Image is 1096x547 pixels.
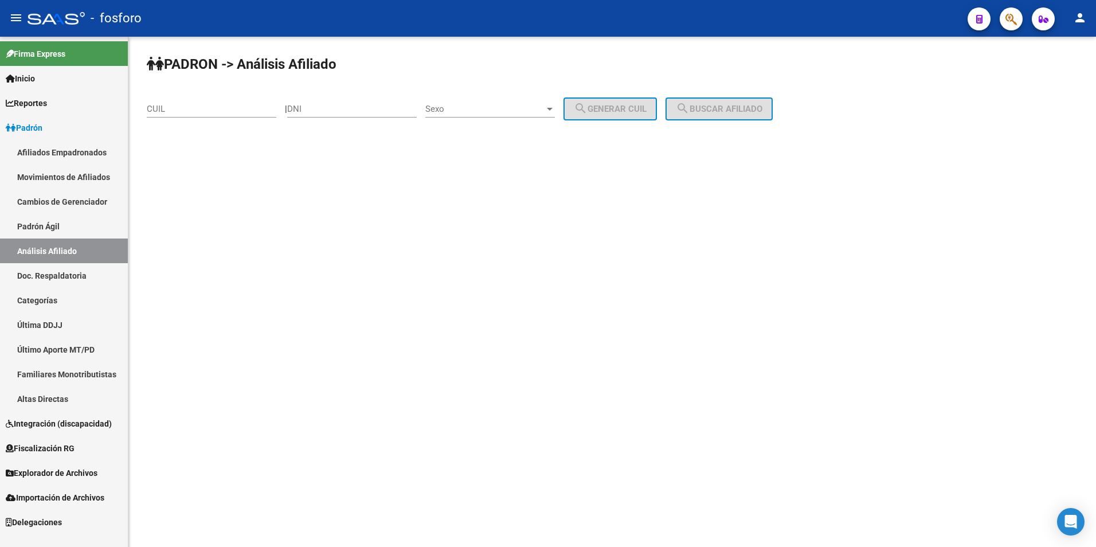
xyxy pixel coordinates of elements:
span: Fiscalización RG [6,442,75,455]
mat-icon: person [1073,11,1087,25]
button: Buscar afiliado [666,97,773,120]
mat-icon: search [574,101,588,115]
span: Reportes [6,97,47,110]
span: Firma Express [6,48,65,60]
mat-icon: search [676,101,690,115]
span: Generar CUIL [574,104,647,114]
span: Padrón [6,122,42,134]
span: Buscar afiliado [676,104,762,114]
span: Explorador de Archivos [6,467,97,479]
div: | [285,104,666,114]
div: Open Intercom Messenger [1057,508,1085,536]
strong: PADRON -> Análisis Afiliado [147,56,336,72]
span: Integración (discapacidad) [6,417,112,430]
span: - fosforo [91,6,142,31]
span: Importación de Archivos [6,491,104,504]
span: Sexo [425,104,545,114]
mat-icon: menu [9,11,23,25]
span: Delegaciones [6,516,62,529]
span: Inicio [6,72,35,85]
button: Generar CUIL [563,97,657,120]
